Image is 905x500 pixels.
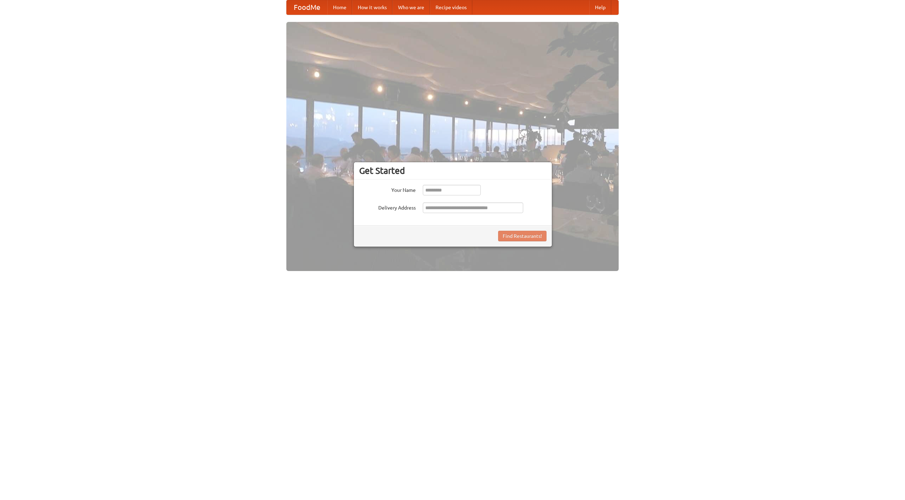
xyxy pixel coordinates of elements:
a: Recipe videos [430,0,472,14]
label: Your Name [359,185,416,194]
a: How it works [352,0,392,14]
a: FoodMe [287,0,327,14]
a: Help [589,0,611,14]
button: Find Restaurants! [498,231,547,241]
a: Who we are [392,0,430,14]
label: Delivery Address [359,202,416,211]
h3: Get Started [359,165,547,176]
a: Home [327,0,352,14]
